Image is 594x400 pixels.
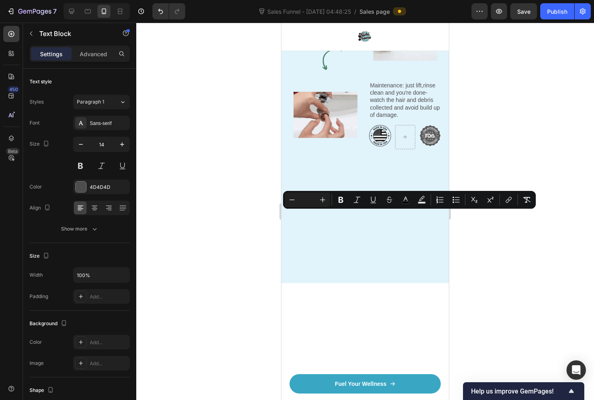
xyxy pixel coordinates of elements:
span: Sales Funnel - [DATE] 04:48:25 [266,7,353,16]
div: Background [30,318,69,329]
button: Paragraph 1 [73,95,130,109]
div: Align [30,203,52,214]
div: Undo/Redo [152,3,185,19]
div: Image [30,360,44,367]
div: 450 [8,86,19,93]
div: Color [30,183,42,190]
button: Publish [540,3,574,19]
p: 7 [53,6,57,16]
button: Save [510,3,537,19]
div: Font [30,119,40,127]
div: 4D4D4D [90,184,128,191]
span: Sales page [359,7,390,16]
div: Size [30,251,51,262]
p: Text Block [39,29,108,38]
div: Editor contextual toolbar [283,191,536,209]
span: / [354,7,356,16]
button: Show more [30,222,130,236]
div: Shape [30,385,55,396]
iframe: Design area [281,23,449,400]
div: Show more [61,225,99,233]
p: Settings [40,50,63,58]
div: Add... [90,360,128,367]
div: Publish [547,7,567,16]
div: Add... [90,339,128,346]
div: Sans-serif [90,120,128,127]
div: Size [30,139,51,150]
div: Open Intercom Messenger [567,360,586,380]
p: Advanced [80,50,107,58]
input: Auto [74,268,129,282]
div: Padding [30,293,48,300]
div: Color [30,339,42,346]
button: Show survey - Help us improve GemPages! [471,386,576,396]
div: Add... [90,293,128,301]
span: Save [517,8,531,15]
div: Width [30,271,43,279]
div: Beta [6,148,19,154]
span: Help us improve GemPages! [471,387,567,395]
button: 7 [3,3,60,19]
span: Paragraph 1 [77,98,104,106]
div: Styles [30,98,44,106]
div: Text style [30,78,52,85]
